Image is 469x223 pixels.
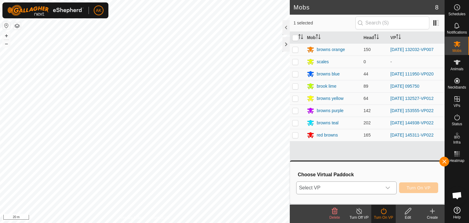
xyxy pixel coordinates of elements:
[452,122,462,126] span: Status
[388,56,445,68] td: -
[317,120,339,126] div: browns teal
[364,96,369,101] span: 64
[317,59,329,65] div: scales
[391,96,434,101] a: [DATE] 132527-VP012
[391,71,434,76] a: [DATE] 111950-VP020
[329,215,340,220] span: Delete
[317,95,344,102] div: browns yellow
[435,3,438,12] span: 8
[317,46,345,53] div: browns orange
[448,186,466,205] div: Open chat
[355,16,429,29] input: Search (S)
[296,182,382,194] span: Select VP
[453,104,460,108] span: VPs
[396,35,401,40] p-sorticon: Activate to sort
[382,182,394,194] div: dropdown trigger
[391,84,420,89] a: [DATE] 095750
[298,35,303,40] p-sorticon: Activate to sort
[364,47,371,52] span: 150
[450,67,464,71] span: Animals
[453,141,460,144] span: Infra
[317,108,344,114] div: browns purple
[364,59,366,64] span: 0
[396,215,420,220] div: Edit
[371,215,396,220] div: Turn On VP
[453,215,461,219] span: Help
[3,22,10,29] button: Reset Map
[391,133,434,137] a: [DATE] 145311-VP022
[374,35,379,40] p-sorticon: Activate to sort
[304,32,361,44] th: Mob
[298,172,438,177] h3: Choose Virtual Paddock
[453,49,461,53] span: Mobs
[391,108,434,113] a: [DATE] 153555-VP022
[364,71,369,76] span: 44
[391,120,434,125] a: [DATE] 144938-VP022
[449,159,464,163] span: Heatmap
[151,215,169,221] a: Contact Us
[121,215,144,221] a: Privacy Policy
[364,133,371,137] span: 165
[364,120,371,125] span: 202
[317,83,336,90] div: brook lime
[448,12,465,16] span: Schedules
[447,31,467,34] span: Notifications
[96,7,102,14] span: AK
[445,204,469,221] a: Help
[3,40,10,47] button: –
[347,215,371,220] div: Turn Off VP
[361,32,388,44] th: Head
[399,182,438,193] button: Turn On VP
[388,32,445,44] th: VP
[316,35,321,40] p-sorticon: Activate to sort
[391,47,434,52] a: [DATE] 132032-VP007
[293,20,355,26] span: 1 selected
[448,86,466,89] span: Neckbands
[420,215,445,220] div: Create
[3,32,10,39] button: +
[364,108,371,113] span: 142
[364,84,369,89] span: 89
[13,22,21,30] button: Map Layers
[293,4,435,11] h2: Mobs
[7,5,84,16] img: Gallagher Logo
[407,185,431,190] span: Turn On VP
[317,71,340,77] div: browns blue
[317,132,338,138] div: red browns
